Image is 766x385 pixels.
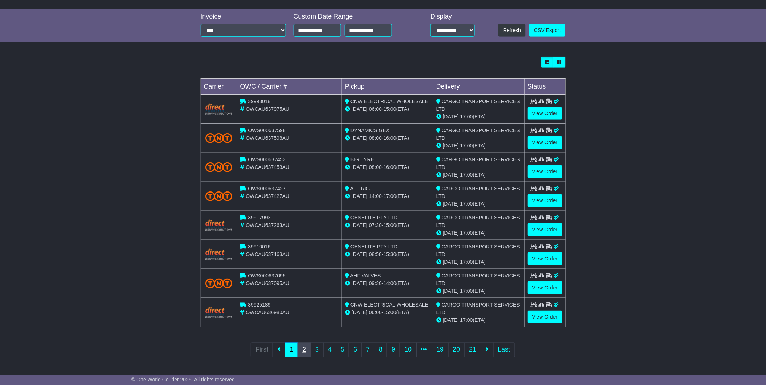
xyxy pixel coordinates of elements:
[460,114,473,119] span: 17:00
[349,343,362,357] a: 6
[400,343,416,357] a: 10
[201,79,237,95] td: Carrier
[528,223,562,236] a: View Order
[298,343,311,357] a: 2
[345,280,430,287] div: - (ETA)
[436,302,520,315] span: CARGO TRANSPORT SERVICES LTD
[387,343,400,357] a: 9
[460,143,473,149] span: 17:00
[350,215,397,220] span: GENELITE PTY LTD
[205,104,233,114] img: Direct.png
[528,165,562,178] a: View Order
[323,343,336,357] a: 4
[436,287,521,295] div: (ETA)
[443,288,459,294] span: [DATE]
[384,164,396,170] span: 16:00
[436,98,520,112] span: CARGO TRANSPORT SERVICES LTD
[248,98,270,104] span: 39993018
[460,259,473,265] span: 17:00
[436,142,521,150] div: (ETA)
[448,343,465,357] a: 20
[443,230,459,236] span: [DATE]
[352,135,368,141] span: [DATE]
[384,135,396,141] span: 16:00
[350,157,374,162] span: BIG TYRE
[436,113,521,121] div: (ETA)
[205,162,233,172] img: TNT_Domestic.png
[443,259,459,265] span: [DATE]
[246,309,289,315] span: OWCAU636980AU
[294,13,410,21] div: Custom Date Range
[529,24,565,37] a: CSV Export
[246,135,289,141] span: OWCAU637598AU
[345,192,430,200] div: - (ETA)
[369,164,382,170] span: 08:00
[436,200,521,208] div: (ETA)
[369,222,382,228] span: 07:30
[246,164,289,170] span: OWCAU637453AU
[528,107,562,120] a: View Order
[345,309,430,316] div: - (ETA)
[345,251,430,258] div: - (ETA)
[528,281,562,294] a: View Order
[345,105,430,113] div: - (ETA)
[350,302,428,308] span: CNW ELECTRICAL WHOLESALE
[460,288,473,294] span: 17:00
[205,191,233,201] img: TNT_Domestic.png
[369,251,382,257] span: 08:58
[350,98,428,104] span: CNW ELECTRICAL WHOLESALE
[443,317,459,323] span: [DATE]
[433,79,524,95] td: Delivery
[352,106,368,112] span: [DATE]
[342,79,433,95] td: Pickup
[432,343,449,357] a: 19
[528,311,562,323] a: View Order
[436,171,521,179] div: (ETA)
[205,279,233,288] img: TNT_Domestic.png
[436,157,520,170] span: CARGO TRANSPORT SERVICES LTD
[205,249,233,260] img: Direct.png
[384,280,396,286] span: 14:00
[345,163,430,171] div: - (ETA)
[201,13,286,21] div: Invoice
[436,215,520,228] span: CARGO TRANSPORT SERVICES LTD
[493,343,515,357] a: Last
[352,222,368,228] span: [DATE]
[205,133,233,143] img: TNT_Domestic.png
[460,201,473,207] span: 17:00
[443,143,459,149] span: [DATE]
[436,229,521,237] div: (ETA)
[246,251,289,257] span: OWCAU637163AU
[443,201,459,207] span: [DATE]
[384,251,396,257] span: 15:30
[436,273,520,286] span: CARGO TRANSPORT SERVICES LTD
[336,343,349,357] a: 5
[246,193,289,199] span: OWCAU637427AU
[436,186,520,199] span: CARGO TRANSPORT SERVICES LTD
[248,273,286,279] span: OWS000637095
[352,309,368,315] span: [DATE]
[436,258,521,266] div: (ETA)
[285,343,298,357] a: 1
[352,193,368,199] span: [DATE]
[352,251,368,257] span: [DATE]
[352,280,368,286] span: [DATE]
[430,13,475,21] div: Display
[384,309,396,315] span: 15:00
[524,79,565,95] td: Status
[465,343,481,357] a: 21
[350,273,381,279] span: AHF VALVES
[384,222,396,228] span: 15:00
[350,244,397,250] span: GENELITE PTY LTD
[369,280,382,286] span: 09:30
[248,244,270,250] span: 39910016
[361,343,374,357] a: 7
[350,127,389,133] span: DYNAMICS GEX
[384,193,396,199] span: 17:00
[369,135,382,141] span: 08:00
[436,316,521,324] div: (ETA)
[436,244,520,257] span: CARGO TRANSPORT SERVICES LTD
[205,307,233,318] img: Direct.png
[131,377,236,382] span: © One World Courier 2025. All rights reserved.
[350,186,370,191] span: ALL-RIG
